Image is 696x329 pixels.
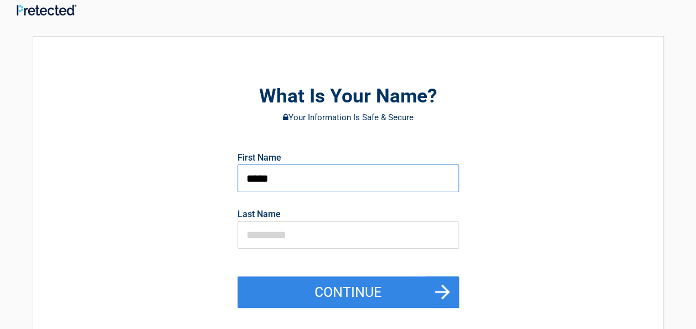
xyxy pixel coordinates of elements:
[238,210,281,219] label: Last Name
[238,153,281,162] label: First Name
[17,4,76,16] img: Main Logo
[94,113,602,122] h3: Your Information Is Safe & Secure
[94,84,602,110] h2: What Is Your Name?
[238,276,459,309] button: Continue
